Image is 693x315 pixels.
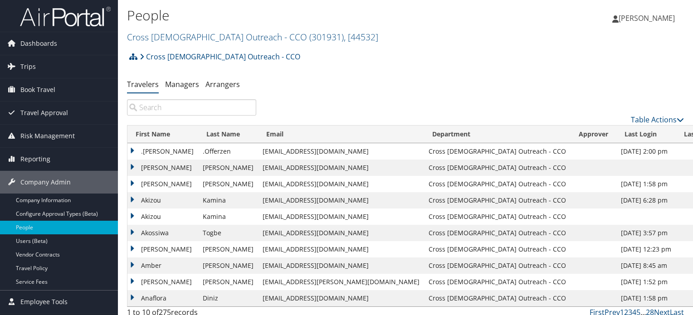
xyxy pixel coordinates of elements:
[258,241,424,257] td: [EMAIL_ADDRESS][DOMAIN_NAME]
[20,32,57,55] span: Dashboards
[424,126,571,143] th: Department: activate to sort column ascending
[127,126,198,143] th: First Name: activate to sort column descending
[127,176,198,192] td: [PERSON_NAME]
[198,126,258,143] th: Last Name: activate to sort column ascending
[424,274,571,290] td: Cross [DEMOGRAPHIC_DATA] Outreach - CCO
[612,5,684,32] a: [PERSON_NAME]
[127,6,498,25] h1: People
[205,79,240,89] a: Arrangers
[344,31,378,43] span: , [ 44532 ]
[20,78,55,101] span: Book Travel
[198,208,258,225] td: Kamina
[127,160,198,176] td: [PERSON_NAME]
[20,102,68,124] span: Travel Approval
[616,143,676,160] td: [DATE] 2:00 pm
[20,125,75,147] span: Risk Management
[616,241,676,257] td: [DATE] 12:23 pm
[424,192,571,208] td: Cross [DEMOGRAPHIC_DATA] Outreach - CCO
[258,274,424,290] td: [EMAIL_ADDRESS][PERSON_NAME][DOMAIN_NAME]
[616,274,676,290] td: [DATE] 1:52 pm
[198,274,258,290] td: [PERSON_NAME]
[127,208,198,225] td: Akizou
[616,192,676,208] td: [DATE] 6:28 pm
[631,115,684,125] a: Table Actions
[616,176,676,192] td: [DATE] 1:58 pm
[198,160,258,176] td: [PERSON_NAME]
[424,225,571,241] td: Cross [DEMOGRAPHIC_DATA] Outreach - CCO
[258,290,424,306] td: [EMAIL_ADDRESS][DOMAIN_NAME]
[198,241,258,257] td: [PERSON_NAME]
[424,176,571,192] td: Cross [DEMOGRAPHIC_DATA] Outreach - CCO
[20,55,36,78] span: Trips
[424,160,571,176] td: Cross [DEMOGRAPHIC_DATA] Outreach - CCO
[616,290,676,306] td: [DATE] 1:58 pm
[198,290,258,306] td: Diniz
[616,225,676,241] td: [DATE] 3:57 pm
[127,274,198,290] td: [PERSON_NAME]
[424,208,571,225] td: Cross [DEMOGRAPHIC_DATA] Outreach - CCO
[424,257,571,274] td: Cross [DEMOGRAPHIC_DATA] Outreach - CCO
[424,290,571,306] td: Cross [DEMOGRAPHIC_DATA] Outreach - CCO
[571,126,616,143] th: Approver
[20,6,111,27] img: airportal-logo.png
[258,126,424,143] th: Email: activate to sort column ascending
[127,225,198,241] td: Akossiwa
[258,176,424,192] td: [EMAIL_ADDRESS][DOMAIN_NAME]
[127,79,159,89] a: Travelers
[198,257,258,274] td: [PERSON_NAME]
[258,257,424,274] td: [EMAIL_ADDRESS][DOMAIN_NAME]
[127,241,198,257] td: [PERSON_NAME]
[165,79,199,89] a: Managers
[127,290,198,306] td: Anaflora
[309,31,344,43] span: ( 301931 )
[258,225,424,241] td: [EMAIL_ADDRESS][DOMAIN_NAME]
[258,143,424,160] td: [EMAIL_ADDRESS][DOMAIN_NAME]
[20,171,71,194] span: Company Admin
[127,31,378,43] a: Cross [DEMOGRAPHIC_DATA] Outreach - CCO
[198,192,258,208] td: Kamina
[258,160,424,176] td: [EMAIL_ADDRESS][DOMAIN_NAME]
[258,192,424,208] td: [EMAIL_ADDRESS][DOMAIN_NAME]
[140,48,300,66] a: Cross [DEMOGRAPHIC_DATA] Outreach - CCO
[127,257,198,274] td: Amber
[424,143,571,160] td: Cross [DEMOGRAPHIC_DATA] Outreach - CCO
[127,99,256,116] input: Search
[616,126,676,143] th: Last Login: activate to sort column ascending
[20,291,68,313] span: Employee Tools
[616,257,676,274] td: [DATE] 8:45 am
[20,148,50,170] span: Reporting
[198,225,258,241] td: Togbe
[198,176,258,192] td: [PERSON_NAME]
[619,13,675,23] span: [PERSON_NAME]
[258,208,424,225] td: [EMAIL_ADDRESS][DOMAIN_NAME]
[424,241,571,257] td: Cross [DEMOGRAPHIC_DATA] Outreach - CCO
[198,143,258,160] td: .Offerzen
[127,192,198,208] td: Akizou
[127,143,198,160] td: .[PERSON_NAME]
